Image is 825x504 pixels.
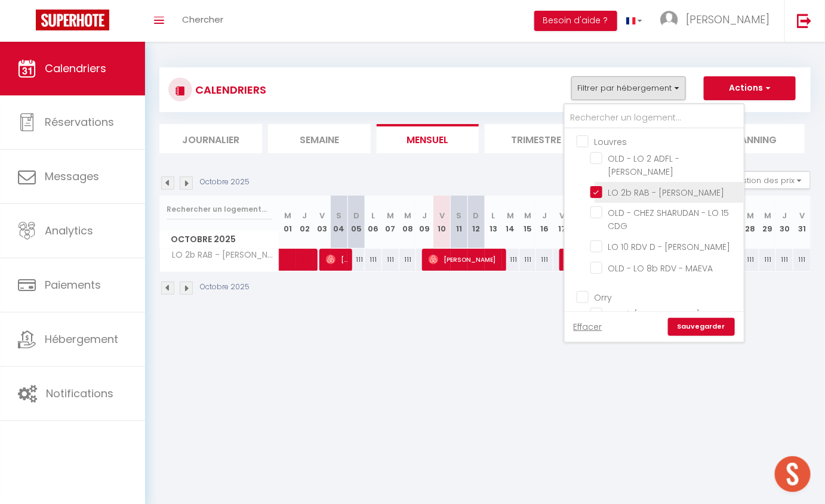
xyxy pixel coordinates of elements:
[451,196,468,249] th: 11
[268,124,371,153] li: Semaine
[423,210,427,221] abbr: J
[759,249,777,271] div: 111
[660,11,678,29] img: ...
[399,196,417,249] th: 08
[45,332,118,347] span: Hébergement
[45,169,99,184] span: Messages
[574,320,602,333] a: Effacer
[347,196,365,249] th: 05
[399,249,417,271] div: 111
[36,10,109,30] img: Super Booking
[776,249,793,271] div: 111
[200,282,250,293] p: Octobre 2025
[182,13,223,26] span: Chercher
[416,196,433,249] th: 09
[365,196,382,249] th: 06
[485,124,587,153] li: Trimestre
[382,249,399,271] div: 111
[192,76,266,103] h3: CALENDRIERS
[793,249,811,271] div: 111
[160,231,279,248] span: Octobre 2025
[45,277,101,292] span: Paiements
[347,249,365,271] div: 111
[519,249,537,271] div: 111
[167,199,272,220] input: Rechercher un logement...
[742,196,759,249] th: 28
[429,248,504,271] span: [PERSON_NAME]
[331,196,348,249] th: 04
[799,210,805,221] abbr: V
[764,210,771,221] abbr: M
[534,11,617,31] button: Besoin d'aide ?
[722,171,811,189] button: Gestion des prix
[524,210,531,221] abbr: M
[353,210,359,221] abbr: D
[303,210,307,221] abbr: J
[296,196,313,249] th: 02
[387,210,394,221] abbr: M
[608,207,729,232] span: OLD - CHEZ SHARUDAN - LO 15 CDG
[45,223,93,238] span: Analytics
[564,103,745,343] div: Filtrer par hébergement
[162,249,281,262] span: LO 2b RAB - [PERSON_NAME]
[371,210,375,221] abbr: L
[326,248,349,271] span: [PERSON_NAME]
[595,292,612,304] span: Orry
[686,12,769,27] span: [PERSON_NAME]
[319,210,325,221] abbr: V
[457,210,462,221] abbr: S
[536,249,553,271] div: 111
[491,210,495,221] abbr: L
[565,107,744,129] input: Rechercher un logement...
[485,196,502,249] th: 13
[759,196,777,249] th: 29
[536,196,553,249] th: 16
[668,318,735,336] a: Sauvegarder
[279,196,297,249] th: 01
[571,76,686,100] button: Filtrer par hébergement
[200,177,250,188] p: Octobre 2025
[783,210,787,221] abbr: J
[365,249,382,271] div: 111
[467,196,485,249] th: 12
[543,210,547,221] abbr: J
[313,196,331,249] th: 03
[793,196,811,249] th: 31
[377,124,479,153] li: Mensuel
[775,456,811,492] div: Ouvrir le chat
[776,196,793,249] th: 30
[473,210,479,221] abbr: D
[742,249,759,271] div: 111
[404,210,411,221] abbr: M
[747,210,754,221] abbr: M
[797,13,812,28] img: logout
[608,262,713,274] span: OLD - LO 8b RDV - MAEVA
[553,196,571,249] th: 17
[502,249,519,271] div: 111
[559,210,565,221] abbr: V
[284,210,291,221] abbr: M
[702,124,805,153] li: Planning
[46,386,113,401] span: Notifications
[439,210,445,221] abbr: V
[433,196,451,249] th: 10
[382,196,399,249] th: 07
[507,210,514,221] abbr: M
[159,124,262,153] li: Journalier
[704,76,796,100] button: Actions
[519,196,537,249] th: 15
[608,153,680,178] span: OLD - LO 2 ADFL - [PERSON_NAME]
[502,196,519,249] th: 14
[45,115,114,129] span: Réservations
[337,210,342,221] abbr: S
[45,61,106,76] span: Calendriers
